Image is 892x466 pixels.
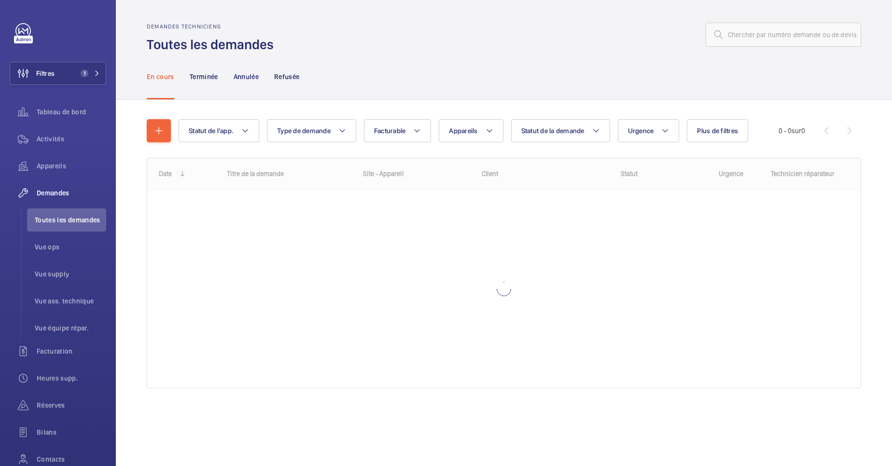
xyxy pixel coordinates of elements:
[147,36,279,54] h1: Toutes les demandes
[37,373,106,383] span: Heures supp.
[234,72,259,82] p: Annulée
[618,119,680,142] button: Urgence
[35,296,106,306] span: Vue ass. technique
[439,119,503,142] button: Appareils
[364,119,432,142] button: Facturable
[35,215,106,225] span: Toutes les demandes
[628,127,654,135] span: Urgence
[779,127,805,134] span: 0 - 0 0
[274,72,299,82] p: Refusée
[189,127,234,135] span: Statut de l'app.
[35,242,106,252] span: Vue ops
[36,69,55,78] span: Filtres
[190,72,218,82] p: Terminée
[10,62,106,85] button: Filtres1
[147,72,174,82] p: En cours
[697,127,738,135] span: Plus de filtres
[267,119,356,142] button: Type de demande
[374,127,406,135] span: Facturable
[687,119,748,142] button: Plus de filtres
[37,134,106,144] span: Activités
[521,127,585,135] span: Statut de la demande
[37,107,106,117] span: Tableau de bord
[35,269,106,279] span: Vue supply
[37,188,106,198] span: Demandes
[179,119,259,142] button: Statut de l'app.
[37,427,106,437] span: Bilans
[277,127,331,135] span: Type de demande
[81,69,88,77] span: 1
[37,400,106,410] span: Réserves
[37,346,106,356] span: Facturation
[706,23,861,47] input: Chercher par numéro demande ou de devis
[37,161,106,171] span: Appareils
[511,119,610,142] button: Statut de la demande
[449,127,477,135] span: Appareils
[35,323,106,333] span: Vue équipe répar.
[147,23,279,30] h2: Demandes techniciens
[37,454,106,464] span: Contacts
[792,127,801,135] span: sur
